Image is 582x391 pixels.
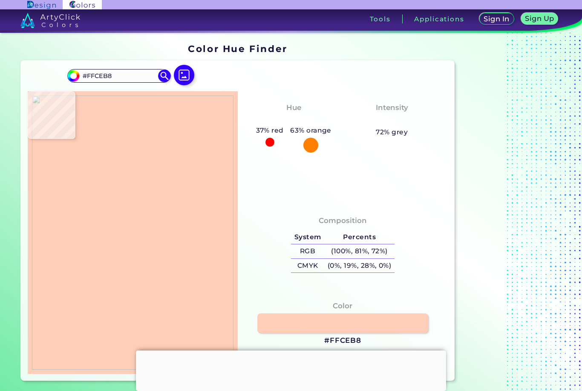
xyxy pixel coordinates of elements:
[370,16,391,22] h3: Tools
[376,115,408,125] h3: Pastel
[136,350,446,389] iframe: Advertisement
[480,13,513,25] a: Sign In
[253,125,287,136] h5: 37% red
[27,1,56,9] img: ArtyClick Design logo
[324,244,395,258] h5: (100%, 81%, 72%)
[324,230,395,244] h5: Percents
[319,214,367,227] h4: Composition
[158,70,171,82] img: icon search
[526,15,553,22] h5: Sign Up
[287,125,335,136] h5: 63% orange
[484,16,509,23] h5: Sign In
[257,115,330,125] h3: Reddish Orange
[286,101,301,114] h4: Hue
[291,230,324,244] h5: System
[80,70,159,81] input: type color..
[376,127,408,138] h5: 72% grey
[174,65,194,85] img: icon picture
[324,336,361,346] h3: #FFCEB8
[324,259,395,273] h5: (0%, 19%, 28%, 0%)
[414,16,464,22] h3: Applications
[291,259,324,273] h5: CMYK
[376,101,408,114] h4: Intensity
[333,300,352,312] h4: Color
[20,13,81,28] img: logo_artyclick_colors_white.svg
[32,96,233,370] img: 1ffae521-0718-4761-ac53-3f4649e9bead
[522,13,557,25] a: Sign Up
[188,42,287,55] h1: Color Hue Finder
[291,244,324,258] h5: RGB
